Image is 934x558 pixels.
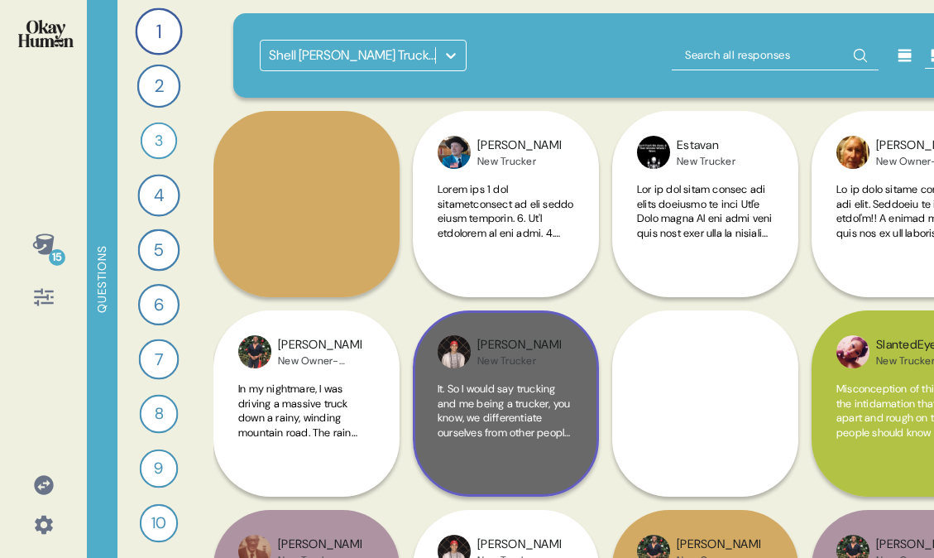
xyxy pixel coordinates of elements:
div: 7 [139,339,180,380]
input: Search all responses [672,41,879,70]
div: Shell [PERSON_NAME] Truckers Research [269,46,437,65]
div: [PERSON_NAME] [477,137,561,155]
img: profilepic_6371446516225301.jpg [836,335,869,368]
div: 10 [140,504,178,542]
div: 1 [135,7,182,55]
div: Estavan [677,137,735,155]
img: profilepic_6419625861420333.jpg [637,136,670,169]
div: 4 [137,174,180,216]
div: [PERSON_NAME] [477,536,561,554]
img: profilepic_6149036291871425.jpg [438,136,471,169]
div: New Trucker [477,155,561,168]
div: [PERSON_NAME] [477,336,561,354]
div: 5 [138,229,180,272]
div: [PERSON_NAME] [278,336,362,354]
div: New Owner-Operator [278,354,362,368]
img: okayhuman.3b1b6348.png [18,20,74,47]
div: 8 [140,395,179,434]
div: New Trucker [477,354,561,368]
div: 9 [140,450,179,488]
div: New Trucker [677,155,735,168]
img: profilepic_6745147788841355.jpg [836,136,869,169]
div: [PERSON_NAME] [677,536,760,554]
img: profilepic_6607632739316811.jpg [438,335,471,368]
div: 6 [138,284,180,325]
div: 3 [141,123,177,159]
div: [PERSON_NAME] [278,536,362,554]
div: 2 [137,65,181,108]
div: 15 [49,249,65,266]
img: profilepic_9711243272284004.jpg [238,335,271,368]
